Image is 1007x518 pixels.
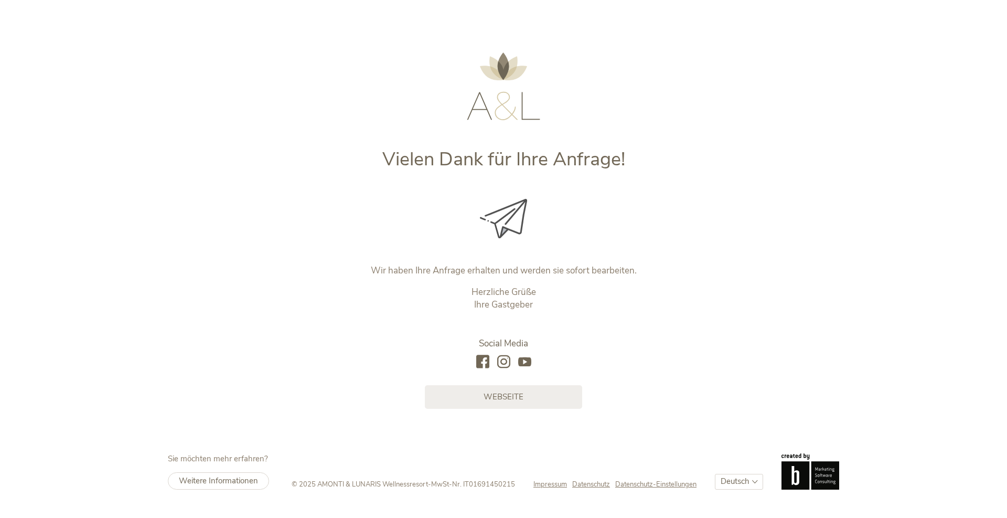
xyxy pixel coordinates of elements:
[179,475,258,486] span: Weitere Informationen
[497,355,510,369] a: instagram
[292,480,428,489] span: © 2025 AMONTI & LUNARIS Wellnessresort
[572,480,610,489] span: Datenschutz
[425,385,582,409] a: Webseite
[480,199,527,238] img: Vielen Dank für Ihre Anfrage!
[572,480,615,489] a: Datenschutz
[781,453,839,489] img: Brandnamic GmbH | Leading Hospitality Solutions
[431,480,515,489] span: MwSt-Nr. IT01691450215
[615,480,697,489] a: Datenschutz-Einstellungen
[484,392,523,403] span: Webseite
[285,286,723,311] p: Herzliche Grüße Ihre Gastgeber
[168,472,269,490] a: Weitere Informationen
[382,146,625,172] span: Vielen Dank für Ihre Anfrage!
[533,480,572,489] a: Impressum
[518,355,531,369] a: youtube
[467,52,540,120] img: AMONTI & LUNARIS Wellnessresort
[476,355,489,369] a: facebook
[533,480,567,489] span: Impressum
[285,265,723,277] p: Wir haben Ihre Anfrage erhalten und werden sie sofort bearbeiten.
[479,337,528,350] span: Social Media
[168,453,268,464] span: Sie möchten mehr erfahren?
[428,480,431,489] span: -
